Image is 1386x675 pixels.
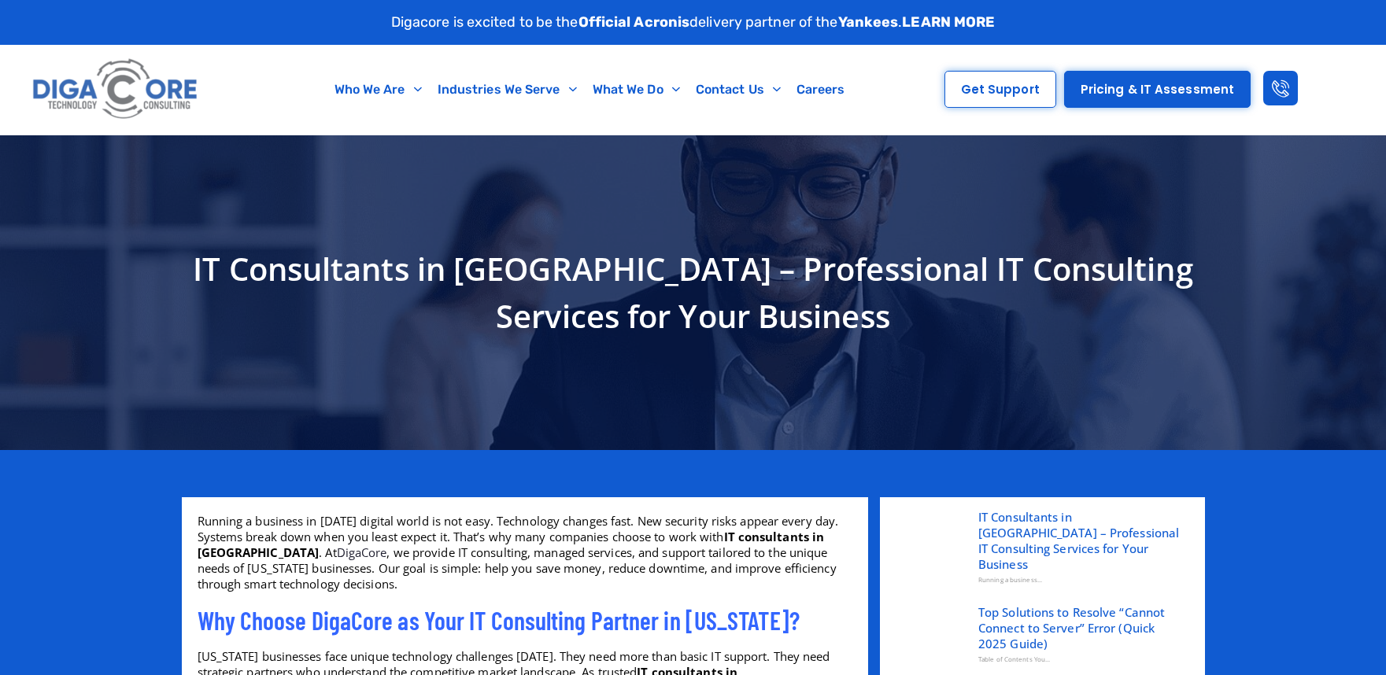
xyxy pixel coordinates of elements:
[578,13,690,31] strong: Official Acronis
[789,72,853,108] a: Careers
[978,509,1185,572] a: IT Consultants in [GEOGRAPHIC_DATA] – Professional IT Consulting Services for Your Business
[198,605,800,635] span: Why Choose DigaCore as Your IT Consulting Partner in [US_STATE]?
[275,72,905,108] nav: Menu
[198,529,825,560] b: IT consultants in [GEOGRAPHIC_DATA]
[978,651,1185,667] div: Table of Contents You...
[838,13,899,31] strong: Yankees
[978,604,1185,651] a: Top Solutions to Resolve “Cannot Connect to Server” Error (Quick 2025 Guide)
[888,505,967,584] img: IT Consultants in NJ
[902,13,995,31] a: LEARN MORE
[944,71,1056,108] a: Get Support
[391,12,996,33] p: Digacore is excited to be the delivery partner of the .
[961,83,1040,95] span: Get Support
[28,53,203,127] img: Digacore logo 1
[430,72,585,108] a: Industries We Serve
[978,572,1185,588] div: Running a business...
[190,245,1197,340] h1: IT Consultants in [GEOGRAPHIC_DATA] – Professional IT Consulting Services for Your Business
[1064,71,1251,108] a: Pricing & IT Assessment
[327,72,430,108] a: Who We Are
[198,513,839,544] span: Running a business in [DATE] digital world is not easy. Technology changes fast. New security ris...
[1081,83,1234,95] span: Pricing & IT Assessment
[688,72,789,108] a: Contact Us
[198,544,837,592] span: . At , we provide IT consulting, managed services, and support tailored to the unique needs of [U...
[585,72,688,108] a: What We Do
[337,544,387,560] a: DigaCore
